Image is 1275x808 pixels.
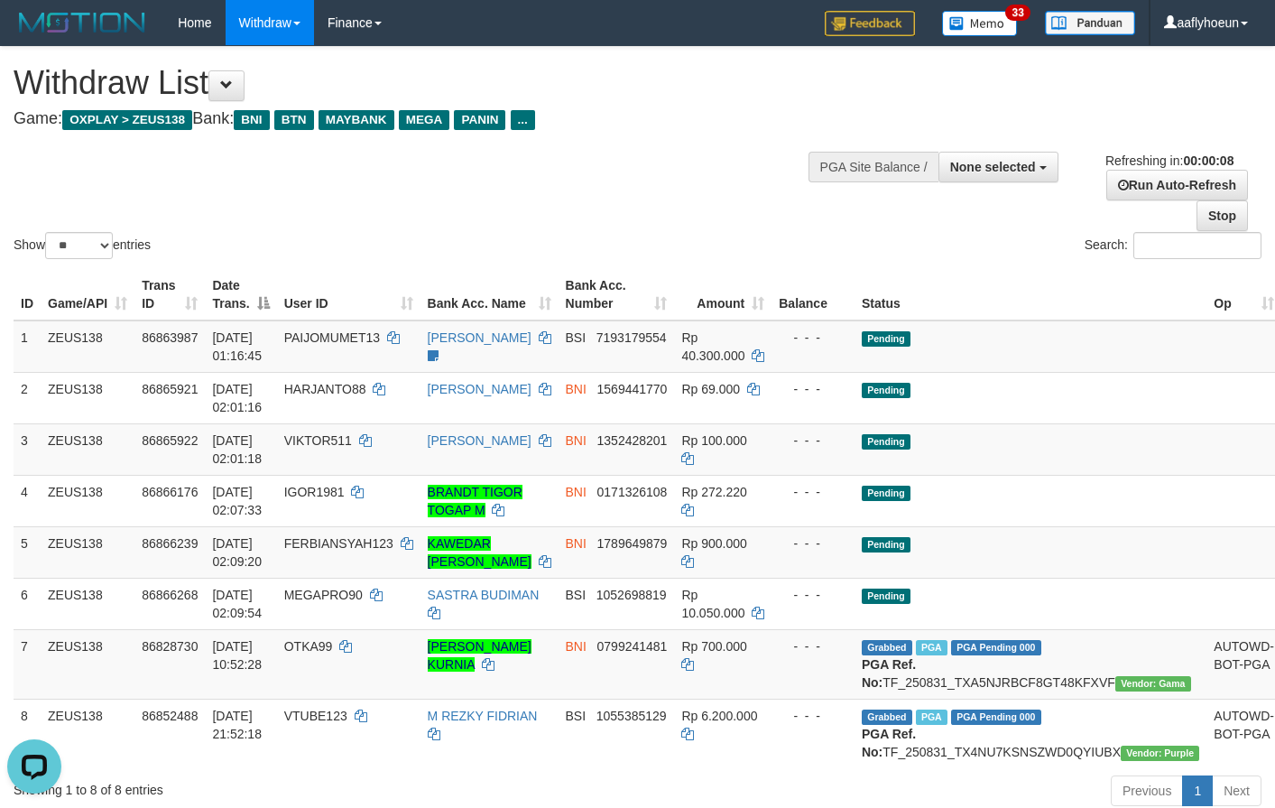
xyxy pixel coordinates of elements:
span: Marked by aafsolysreylen [916,710,947,725]
h4: Game: Bank: [14,110,832,128]
span: Rp 10.050.000 [681,588,744,620]
th: User ID: activate to sort column ascending [277,269,420,320]
span: 86866176 [142,485,198,499]
a: Run Auto-Refresh [1106,170,1248,200]
span: BSI [566,709,587,723]
th: Bank Acc. Name: activate to sort column ascending [420,269,559,320]
span: Refreshing in: [1105,153,1233,168]
span: BNI [566,382,587,396]
a: BRANDT TIGOR TOGAP M [428,485,522,517]
span: 86863987 [142,330,198,345]
span: VIKTOR511 [284,433,352,448]
td: ZEUS138 [41,372,134,423]
span: [DATE] 01:16:45 [212,330,262,363]
span: [DATE] 02:09:20 [212,536,262,569]
span: HARJANTO88 [284,382,366,396]
span: Rp 900.000 [681,536,746,551]
span: [DATE] 21:52:18 [212,709,262,741]
span: Copy 1789649879 to clipboard [597,536,668,551]
span: Rp 100.000 [681,433,746,448]
span: [DATE] 02:07:33 [212,485,262,517]
th: Balance [771,269,855,320]
span: PANIN [454,110,505,130]
span: [DATE] 02:01:18 [212,433,262,466]
a: [PERSON_NAME] KURNIA [428,639,531,672]
span: IGOR1981 [284,485,345,499]
span: BNI [234,110,269,130]
span: Marked by aafsreyleap [916,640,947,655]
a: [PERSON_NAME] [428,330,531,345]
span: MAYBANK [319,110,394,130]
th: Game/API: activate to sort column ascending [41,269,134,320]
span: None selected [950,160,1036,174]
span: Grabbed [862,710,912,725]
span: PGA Pending [951,710,1041,725]
span: 86828730 [142,639,198,654]
span: BSI [566,588,587,602]
b: PGA Ref. No: [862,657,916,690]
span: MEGAPRO90 [284,588,363,602]
th: Amount: activate to sort column ascending [674,269,771,320]
button: None selected [938,152,1058,182]
div: Showing 1 to 8 of 8 entries [14,774,518,799]
span: Vendor URL: https://trx4.1velocity.biz [1121,746,1199,761]
td: 5 [14,526,41,578]
span: BNI [566,485,587,499]
span: Rp 272.220 [681,485,746,499]
img: panduan.png [1045,11,1135,35]
span: VTUBE123 [284,709,347,723]
td: 7 [14,629,41,699]
td: 4 [14,475,41,526]
th: Status [855,269,1206,320]
span: Copy 1569441770 to clipboard [597,382,668,396]
a: KAWEDAR [PERSON_NAME] [428,536,531,569]
input: Search: [1133,232,1261,259]
span: Grabbed [862,640,912,655]
span: PAIJOMUMET13 [284,330,380,345]
img: Feedback.jpg [825,11,915,36]
img: MOTION_logo.png [14,9,151,36]
div: - - - [779,586,847,604]
div: - - - [779,329,847,347]
a: [PERSON_NAME] [428,382,531,396]
span: Rp 69.000 [681,382,740,396]
span: Pending [862,537,910,553]
span: Pending [862,434,910,450]
label: Search: [1085,232,1261,259]
img: Button%20Memo.svg [942,11,1018,36]
div: - - - [779,637,847,655]
span: Pending [862,383,910,398]
span: Rp 6.200.000 [681,709,757,723]
span: 86865921 [142,382,198,396]
td: ZEUS138 [41,578,134,629]
td: 8 [14,699,41,768]
span: FERBIANSYAH123 [284,536,393,551]
a: Previous [1111,775,1183,806]
div: PGA Site Balance / [808,152,938,182]
a: M REZKY FIDRIAN [428,709,538,723]
span: Pending [862,589,910,604]
div: - - - [779,483,847,501]
span: OXPLAY > ZEUS138 [62,110,192,130]
td: ZEUS138 [41,423,134,475]
th: ID [14,269,41,320]
span: [DATE] 02:09:54 [212,588,262,620]
div: - - - [779,432,847,450]
span: Rp 700.000 [681,639,746,654]
div: - - - [779,534,847,553]
td: ZEUS138 [41,475,134,526]
td: TF_250831_TX4NU7KSNSZWD0QYIUBX [855,699,1206,768]
select: Showentries [45,232,113,259]
span: BNI [566,536,587,551]
a: 1 [1182,775,1213,806]
label: Show entries [14,232,151,259]
span: Pending [862,331,910,347]
span: 86852488 [142,709,198,723]
span: OTKA99 [284,639,333,654]
span: Copy 1055385129 to clipboard [596,709,667,723]
th: Bank Acc. Number: activate to sort column ascending [559,269,675,320]
button: Open LiveChat chat widget [7,7,61,61]
a: Stop [1196,200,1248,231]
span: MEGA [399,110,450,130]
td: TF_250831_TXA5NJRBCF8GT48KFXVF [855,629,1206,699]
